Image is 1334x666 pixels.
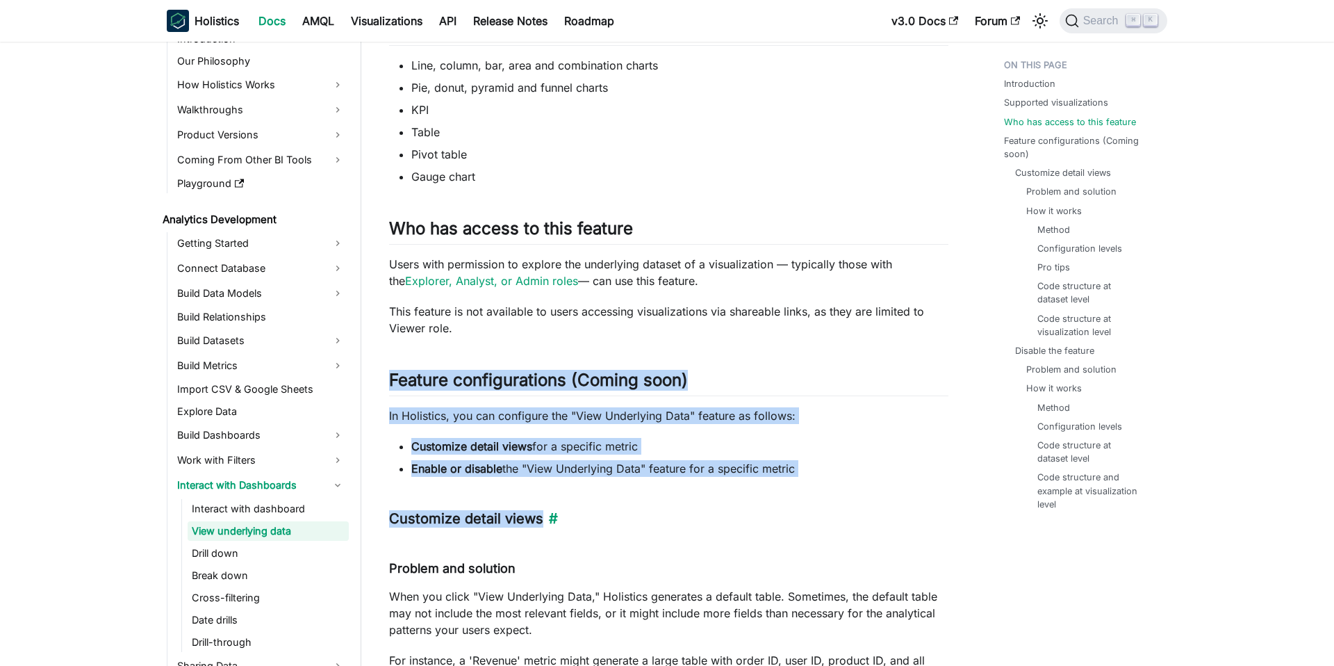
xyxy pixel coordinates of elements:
a: HolisticsHolistics [167,10,239,32]
a: Code structure at visualization level [1037,312,1142,339]
a: Docs [250,10,294,32]
a: Interact with Dashboards [173,474,349,496]
img: Holistics [167,10,189,32]
a: Build Relationships [173,307,349,327]
a: Method [1037,401,1070,414]
a: How Holistics Works [173,74,349,96]
a: Build Metrics [173,355,349,377]
strong: Enable or disable [411,462,502,476]
nav: Docs sidebar [153,42,361,666]
a: Problem and solution [1026,185,1117,198]
h3: Customize detail views [389,510,948,528]
a: Import CSV & Google Sheets [173,380,349,399]
a: Method [1037,223,1070,236]
kbd: K [1144,14,1158,26]
a: Work with Filters [173,449,349,471]
strong: Customize detail views [411,439,532,453]
li: KPI [411,101,948,118]
a: Explorer, Analyst, or Admin roles [405,274,578,288]
a: Release Notes [465,10,556,32]
li: Gauge chart [411,168,948,185]
a: Configuration levels [1037,242,1122,255]
li: Table [411,124,948,140]
b: Holistics [195,13,239,29]
a: View underlying data [188,521,349,541]
h2: Feature configurations (Coming soon) [389,370,948,396]
a: Break down [188,566,349,585]
a: Analytics Development [158,210,349,229]
kbd: ⌘ [1126,14,1140,26]
a: AMQL [294,10,343,32]
button: Search (Command+K) [1060,8,1167,33]
a: Walkthroughs [173,99,349,121]
a: Code structure at dataset level [1037,279,1142,306]
a: Code structure and example at visualization level [1037,471,1142,511]
a: Pro tips [1037,261,1070,274]
a: Customize detail views [1015,166,1111,179]
a: Drill-through [188,633,349,652]
button: Switch between dark and light mode (currently light mode) [1029,10,1051,32]
a: Forum [966,10,1028,32]
a: Cross-filtering [188,588,349,608]
p: Users with permission to explore the underlying dataset of a visualization — typically those with... [389,256,948,289]
a: Drill down [188,544,349,563]
a: Explore Data [173,402,349,421]
a: Configuration levels [1037,420,1122,433]
a: Roadmap [556,10,623,32]
a: Code structure at dataset level [1037,439,1142,465]
a: How it works [1026,204,1082,218]
a: Our Philosophy [173,51,349,71]
a: Visualizations [343,10,431,32]
a: Supported visualizations [1004,96,1108,109]
a: Date drills [188,610,349,630]
a: Playground [173,174,349,193]
a: Who has access to this feature [1004,115,1136,129]
li: Line, column, bar, area and combination charts [411,57,948,74]
p: This feature is not available to users accessing visualizations via shareable links, as they are ... [389,303,948,336]
a: Coming From Other BI Tools [173,149,349,171]
h4: Problem and solution [389,561,948,577]
a: Build Dashboards [173,424,349,446]
a: API [431,10,465,32]
h2: Who has access to this feature [389,218,948,245]
a: Getting Started [173,232,349,254]
a: Connect Database [173,257,349,279]
p: When you click "View Underlying Data," Holistics generates a default table. Sometimes, the defaul... [389,588,948,638]
a: Interact with dashboard [188,499,349,519]
li: Pie, donut, pyramid and funnel charts [411,79,948,96]
li: for a specific metric [411,438,948,455]
a: How it works [1026,382,1082,395]
a: Disable the feature [1015,344,1094,357]
a: Build Datasets [173,330,349,352]
a: v3.0 Docs [883,10,966,32]
a: Feature configurations (Coming soon) [1004,134,1159,161]
a: Problem and solution [1026,363,1117,376]
a: Product Versions [173,124,349,146]
a: Introduction [1004,77,1055,90]
a: Direct link to Customize detail views [543,510,558,527]
span: Search [1079,15,1127,27]
a: Build Data Models [173,282,349,304]
p: In Holistics, you can configure the "View Underlying Data" feature as follows: [389,407,948,424]
li: Pivot table [411,146,948,163]
li: the "View Underlying Data" feature for a specific metric [411,460,948,477]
